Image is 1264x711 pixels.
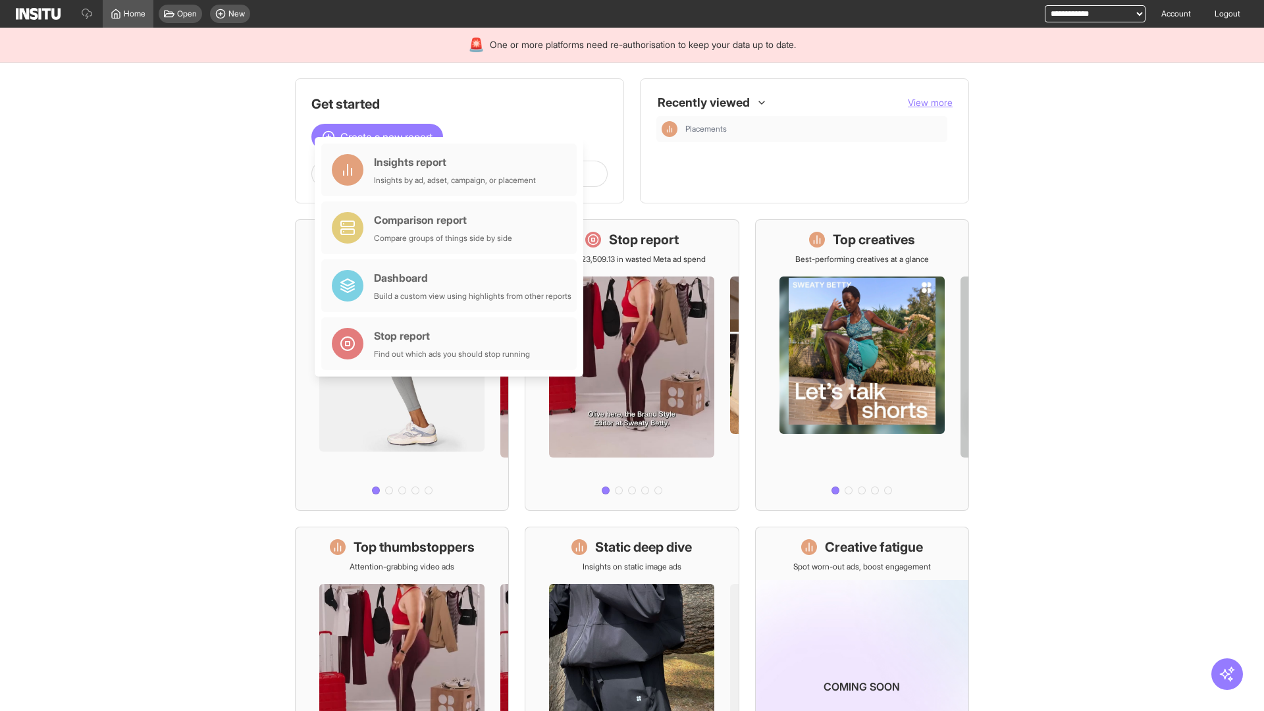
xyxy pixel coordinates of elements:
[350,562,454,572] p: Attention-grabbing video ads
[16,8,61,20] img: Logo
[374,175,536,186] div: Insights by ad, adset, campaign, or placement
[558,254,706,265] p: Save £23,509.13 in wasted Meta ad spend
[468,36,485,54] div: 🚨
[795,254,929,265] p: Best-performing creatives at a glance
[177,9,197,19] span: Open
[374,212,512,228] div: Comparison report
[833,230,915,249] h1: Top creatives
[525,219,739,511] a: Stop reportSave £23,509.13 in wasted Meta ad spend
[311,124,443,150] button: Create a new report
[374,233,512,244] div: Compare groups of things side by side
[295,219,509,511] a: What's live nowSee all active ads instantly
[354,538,475,556] h1: Top thumbstoppers
[124,9,145,19] span: Home
[340,129,433,145] span: Create a new report
[755,219,969,511] a: Top creativesBest-performing creatives at a glance
[374,328,530,344] div: Stop report
[374,270,571,286] div: Dashboard
[311,95,608,113] h1: Get started
[609,230,679,249] h1: Stop report
[228,9,245,19] span: New
[685,124,942,134] span: Placements
[374,154,536,170] div: Insights report
[490,38,796,51] span: One or more platforms need re-authorisation to keep your data up to date.
[583,562,681,572] p: Insights on static image ads
[685,124,727,134] span: Placements
[374,349,530,359] div: Find out which ads you should stop running
[595,538,692,556] h1: Static deep dive
[374,291,571,302] div: Build a custom view using highlights from other reports
[662,121,677,137] div: Insights
[908,96,953,109] button: View more
[908,97,953,108] span: View more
